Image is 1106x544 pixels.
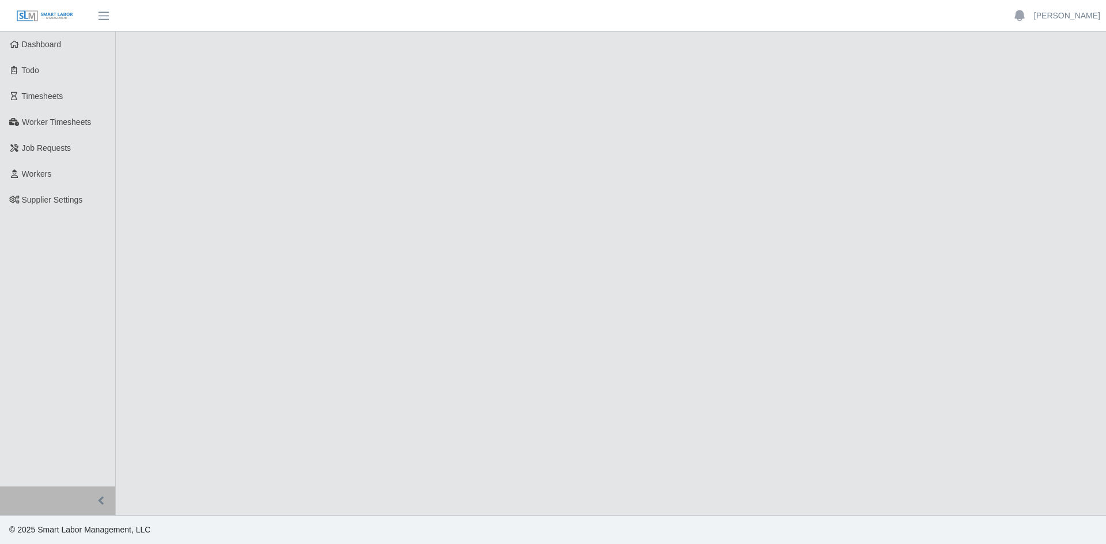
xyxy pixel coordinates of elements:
[16,10,74,22] img: SLM Logo
[1034,10,1100,22] a: [PERSON_NAME]
[9,525,150,534] span: © 2025 Smart Labor Management, LLC
[22,169,52,178] span: Workers
[22,195,83,204] span: Supplier Settings
[22,92,63,101] span: Timesheets
[22,117,91,127] span: Worker Timesheets
[22,143,71,153] span: Job Requests
[22,66,39,75] span: Todo
[22,40,62,49] span: Dashboard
